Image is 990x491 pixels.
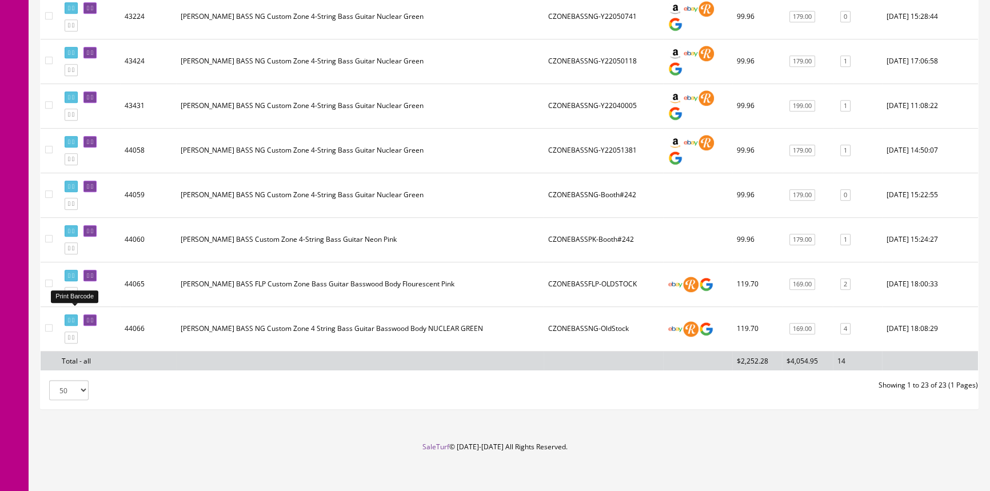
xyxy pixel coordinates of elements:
a: 169.00 [789,323,815,335]
img: reverb [698,46,714,61]
td: Dean CZONE BASS NG Custom Zone 4 String Bass Guitar Basswood Body NUCLEAR GREEN [176,306,544,351]
td: 2025-09-25 18:08:29 [882,306,978,351]
img: google_shopping [668,17,683,32]
a: 179.00 [789,189,815,201]
td: 99.96 [732,83,782,128]
img: reverb [698,135,714,150]
td: CZONEBASSNG-Y22050118 [544,39,663,83]
td: 119.70 [732,306,782,351]
td: Dean CZONE BASS NG Custom Zone 4-String Bass Guitar Nuclear Green [176,173,544,217]
a: 199.00 [789,100,815,112]
img: google_shopping [668,61,683,77]
td: 43431 [120,83,176,128]
a: 4 [840,323,851,335]
img: reverb [683,321,698,337]
td: 2025-09-25 18:00:33 [882,262,978,306]
td: Dean CZONE BASS NG Custom Zone 4-String Bass Guitar Nuclear Green [176,83,544,128]
img: google_shopping [668,150,683,166]
td: Dean CZONE BASS NG Custom Zone 4-String Bass Guitar Nuclear Green [176,39,544,83]
td: Total - all [57,351,120,370]
a: 1 [840,145,851,157]
img: amazon [668,46,683,61]
td: CZONEBASSPK-Booth#242 [544,217,663,262]
img: ebay [683,90,698,106]
td: $4,054.95 [782,351,833,370]
td: CZONEBASSFLP-OLDSTOCK [544,262,663,306]
td: 2025-09-25 15:24:27 [882,217,978,262]
img: amazon [668,90,683,106]
a: 2 [840,278,851,290]
td: 2025-08-12 17:06:58 [882,39,978,83]
img: ebay [683,46,698,61]
td: CZONEBASSNG-Y22051381 [544,128,663,173]
td: $2,252.28 [732,351,782,370]
a: 1 [840,100,851,112]
td: 44059 [120,173,176,217]
td: 44065 [120,262,176,306]
td: 2025-09-25 15:22:55 [882,173,978,217]
div: Showing 1 to 23 of 23 (1 Pages) [509,380,987,390]
td: 44066 [120,306,176,351]
td: 119.70 [732,262,782,306]
img: google_shopping [698,321,714,337]
img: ebay [668,321,683,337]
td: 99.96 [732,39,782,83]
img: ebay [683,135,698,150]
img: ebay [683,1,698,17]
a: 179.00 [789,55,815,67]
td: 44058 [120,128,176,173]
td: 44060 [120,217,176,262]
td: Dean CZONE BASS Custom Zone 4-String Bass Guitar Neon Pink [176,217,544,262]
a: 0 [840,11,851,23]
td: 99.96 [732,217,782,262]
td: Dean CZONE BASS NG Custom Zone 4-String Bass Guitar Nuclear Green [176,128,544,173]
td: CZONEBASSNG-Booth#242 [544,173,663,217]
td: 2025-08-13 11:08:22 [882,83,978,128]
img: google_shopping [698,277,714,292]
img: reverb [698,90,714,106]
a: 179.00 [789,11,815,23]
td: 99.96 [732,128,782,173]
a: SaleTurf [422,442,449,452]
img: reverb [698,1,714,17]
td: 99.96 [732,173,782,217]
td: 2025-09-25 14:50:07 [882,128,978,173]
td: CZONEBASSNG-OldStock [544,306,663,351]
a: 0 [840,189,851,201]
td: 43424 [120,39,176,83]
img: amazon [668,1,683,17]
img: ebay [668,277,683,292]
img: google_shopping [668,106,683,121]
td: Dean CZONE BASS FLP Custom Zone Bass Guitar Basswood Body Flourescent Pink [176,262,544,306]
a: 179.00 [789,145,815,157]
a: 1 [840,55,851,67]
td: CZONEBASSNG-Y22040005 [544,83,663,128]
a: 1 [840,234,851,246]
img: amazon [668,135,683,150]
a: 179.00 [789,234,815,246]
img: reverb [683,277,698,292]
td: 14 [833,351,882,370]
a: 169.00 [789,278,815,290]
